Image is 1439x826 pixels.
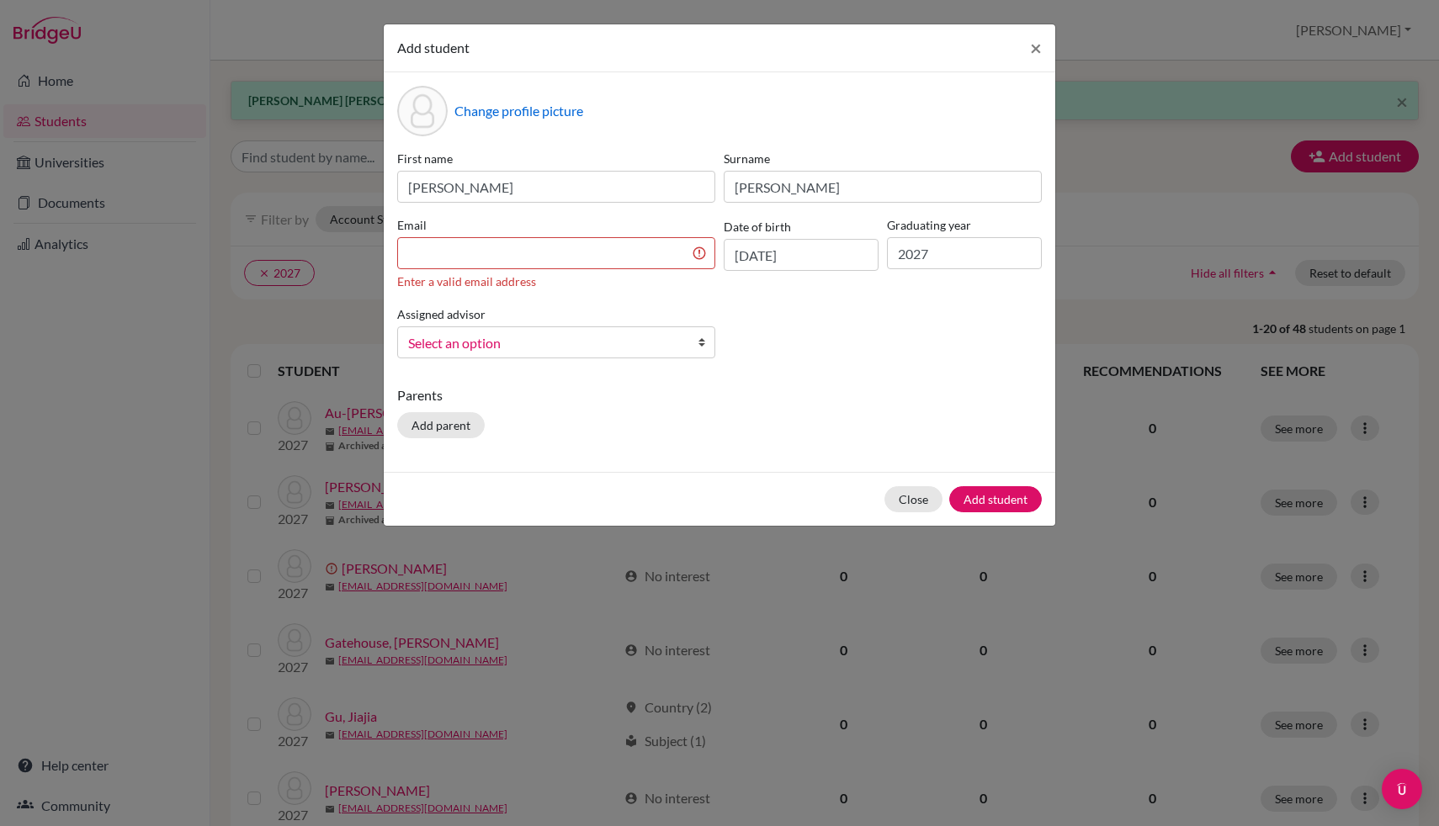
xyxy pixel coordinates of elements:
[724,218,791,236] label: Date of birth
[397,216,715,234] label: Email
[397,305,486,323] label: Assigned advisor
[884,486,943,512] button: Close
[724,150,1042,167] label: Surname
[1382,769,1422,809] div: Open Intercom Messenger
[949,486,1042,512] button: Add student
[397,40,470,56] span: Add student
[397,412,485,438] button: Add parent
[1017,24,1055,71] button: Close
[397,150,715,167] label: First name
[397,385,1042,405] p: Parents
[887,216,1042,234] label: Graduating year
[397,273,715,290] div: Enter a valid email address
[1030,35,1042,60] span: ×
[724,239,879,271] input: dd/mm/yyyy
[397,86,448,136] div: Profile picture
[408,332,682,354] span: Select an option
